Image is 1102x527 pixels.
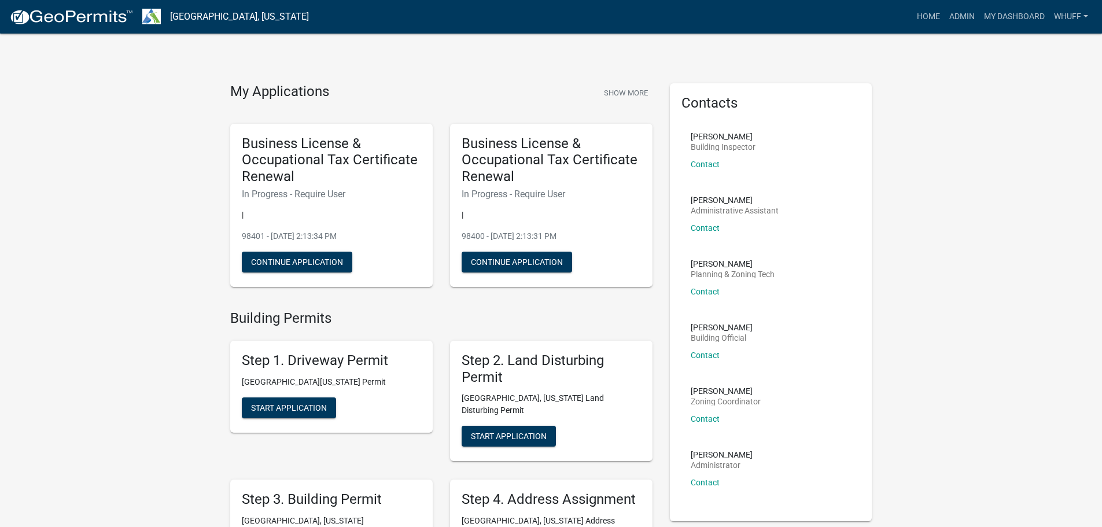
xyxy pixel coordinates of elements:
h6: In Progress - Require User [242,189,421,200]
p: Administrator [691,461,753,469]
p: [PERSON_NAME] [691,132,755,141]
button: Continue Application [462,252,572,272]
p: [PERSON_NAME] [691,260,775,268]
h5: Step 1. Driveway Permit [242,352,421,369]
p: 98401 - [DATE] 2:13:34 PM [242,230,421,242]
p: 98400 - [DATE] 2:13:31 PM [462,230,641,242]
span: Start Application [471,432,547,441]
a: Contact [691,478,720,487]
h5: Contacts [681,95,861,112]
a: Home [912,6,945,28]
p: Building Inspector [691,143,755,151]
a: Contact [691,287,720,296]
p: [PERSON_NAME] [691,387,761,395]
button: Continue Application [242,252,352,272]
h5: Business License & Occupational Tax Certificate Renewal [242,135,421,185]
a: Contact [691,351,720,360]
a: Contact [691,223,720,233]
p: | [462,209,641,221]
p: Planning & Zoning Tech [691,270,775,278]
h6: In Progress - Require User [462,189,641,200]
h5: Business License & Occupational Tax Certificate Renewal [462,135,641,185]
a: [GEOGRAPHIC_DATA], [US_STATE] [170,7,309,27]
p: Zoning Coordinator [691,397,761,406]
h5: Step 3. Building Permit [242,491,421,508]
p: Building Official [691,334,753,342]
p: Administrative Assistant [691,207,779,215]
h4: My Applications [230,83,329,101]
img: Troup County, Georgia [142,9,161,24]
button: Show More [599,83,653,102]
button: Start Application [462,426,556,447]
p: [PERSON_NAME] [691,196,779,204]
p: [PERSON_NAME] [691,451,753,459]
a: Admin [945,6,979,28]
a: Contact [691,414,720,423]
h5: Step 4. Address Assignment [462,491,641,508]
a: whuff [1049,6,1093,28]
a: My Dashboard [979,6,1049,28]
h5: Step 2. Land Disturbing Permit [462,352,641,386]
p: [GEOGRAPHIC_DATA][US_STATE] Permit [242,376,421,388]
a: Contact [691,160,720,169]
p: [PERSON_NAME] [691,323,753,331]
button: Start Application [242,397,336,418]
p: [GEOGRAPHIC_DATA], [US_STATE] Land Disturbing Permit [462,392,641,417]
span: Start Application [251,403,327,412]
p: | [242,209,421,221]
h4: Building Permits [230,310,653,327]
